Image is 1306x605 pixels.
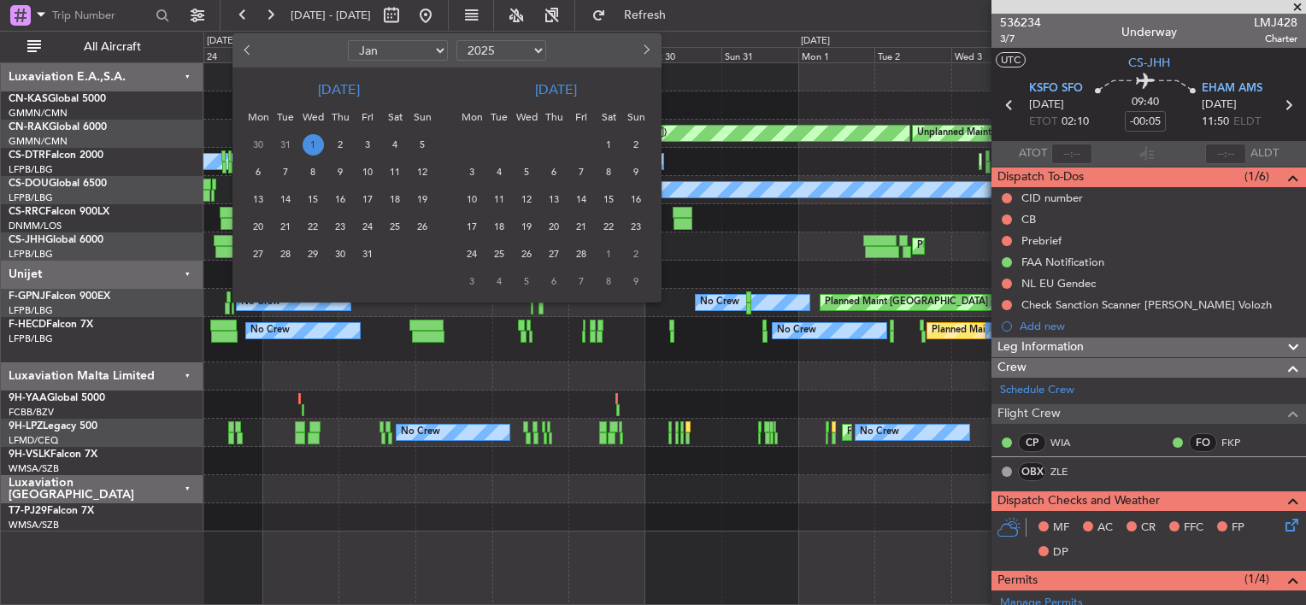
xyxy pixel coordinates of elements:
div: 4-2-2025 [485,158,513,185]
div: 26-2-2025 [513,240,540,267]
div: 8-1-2025 [299,158,326,185]
span: 15 [303,189,324,210]
div: Wed [299,103,326,131]
div: Tue [485,103,513,131]
span: 12 [412,162,433,183]
span: 28 [571,244,592,265]
div: 24-2-2025 [458,240,485,267]
span: 3 [462,271,483,292]
span: 25 [385,216,406,238]
div: Sat [595,103,622,131]
div: Fri [568,103,595,131]
div: 3-1-2025 [354,131,381,158]
span: 13 [248,189,269,210]
div: 8-3-2025 [595,267,622,295]
div: 25-2-2025 [485,240,513,267]
div: 14-2-2025 [568,185,595,213]
span: 16 [330,189,351,210]
span: 1 [598,134,620,156]
span: 4 [489,162,510,183]
div: 7-1-2025 [272,158,299,185]
div: Wed [513,103,540,131]
div: 22-2-2025 [595,213,622,240]
div: 13-2-2025 [540,185,568,213]
span: 22 [598,216,620,238]
span: 26 [412,216,433,238]
div: 13-1-2025 [244,185,272,213]
span: 12 [516,189,538,210]
span: 18 [489,216,510,238]
div: 30-12-2024 [244,131,272,158]
div: 16-1-2025 [326,185,354,213]
div: 2-2-2025 [622,131,650,158]
div: 14-1-2025 [272,185,299,213]
span: 15 [598,189,620,210]
span: 25 [489,244,510,265]
div: 28-1-2025 [272,240,299,267]
select: Select month [348,40,448,61]
span: 23 [330,216,351,238]
span: 6 [544,271,565,292]
div: 24-1-2025 [354,213,381,240]
div: 15-1-2025 [299,185,326,213]
span: 24 [357,216,379,238]
div: Sun [622,103,650,131]
span: 1 [598,244,620,265]
div: 4-3-2025 [485,267,513,295]
span: 4 [385,134,406,156]
div: 21-2-2025 [568,213,595,240]
div: Tue [272,103,299,131]
span: 5 [516,271,538,292]
span: 5 [412,134,433,156]
div: 10-2-2025 [458,185,485,213]
div: 5-1-2025 [409,131,436,158]
div: 12-1-2025 [409,158,436,185]
span: 19 [516,216,538,238]
div: 19-2-2025 [513,213,540,240]
span: 20 [544,216,565,238]
span: 16 [626,189,647,210]
div: 27-1-2025 [244,240,272,267]
span: 7 [571,162,592,183]
span: 17 [357,189,379,210]
button: Previous month [239,37,258,64]
div: 31-1-2025 [354,240,381,267]
div: Mon [458,103,485,131]
div: 20-2-2025 [540,213,568,240]
div: 31-12-2024 [272,131,299,158]
span: 30 [330,244,351,265]
div: 7-3-2025 [568,267,595,295]
div: 5-3-2025 [513,267,540,295]
div: Fri [354,103,381,131]
div: 26-1-2025 [409,213,436,240]
div: 22-1-2025 [299,213,326,240]
span: 3 [462,162,483,183]
span: 30 [248,134,269,156]
div: 6-3-2025 [540,267,568,295]
div: 5-2-2025 [513,158,540,185]
span: 26 [516,244,538,265]
div: 23-2-2025 [622,213,650,240]
span: 10 [462,189,483,210]
div: 6-1-2025 [244,158,272,185]
div: 28-2-2025 [568,240,595,267]
span: 22 [303,216,324,238]
span: 13 [544,189,565,210]
span: 17 [462,216,483,238]
span: 9 [330,162,351,183]
span: 1 [303,134,324,156]
span: 2 [626,244,647,265]
span: 21 [571,216,592,238]
div: 2-3-2025 [622,240,650,267]
div: 21-1-2025 [272,213,299,240]
div: 18-1-2025 [381,185,409,213]
div: 2-1-2025 [326,131,354,158]
div: 27-2-2025 [540,240,568,267]
span: 11 [385,162,406,183]
div: 19-1-2025 [409,185,436,213]
div: 12-2-2025 [513,185,540,213]
span: 23 [626,216,647,238]
span: 6 [544,162,565,183]
span: 8 [598,162,620,183]
span: 8 [303,162,324,183]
